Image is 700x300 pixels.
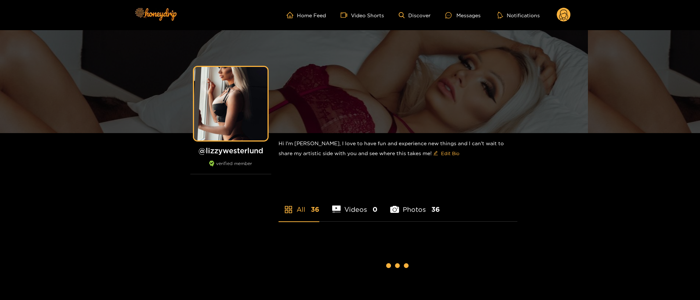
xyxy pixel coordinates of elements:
li: Photos [390,188,440,221]
div: verified member [190,161,271,174]
a: Home Feed [287,12,326,18]
h1: @ lizzywesterlund [190,146,271,155]
li: All [279,188,319,221]
span: edit [433,151,438,156]
span: appstore [284,205,293,214]
a: Video Shorts [341,12,384,18]
span: 36 [431,205,440,214]
button: Notifications [495,11,542,19]
span: Edit Bio [441,150,459,157]
button: editEdit Bio [432,147,461,159]
span: 0 [373,205,377,214]
li: Videos [332,188,378,221]
a: Discover [399,12,431,18]
div: Messages [445,11,481,19]
span: 36 [311,205,319,214]
span: home [287,12,297,18]
div: Hi I'm [PERSON_NAME], I love to have fun and experience new things and I can't wait to share my a... [279,133,517,165]
span: video-camera [341,12,351,18]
